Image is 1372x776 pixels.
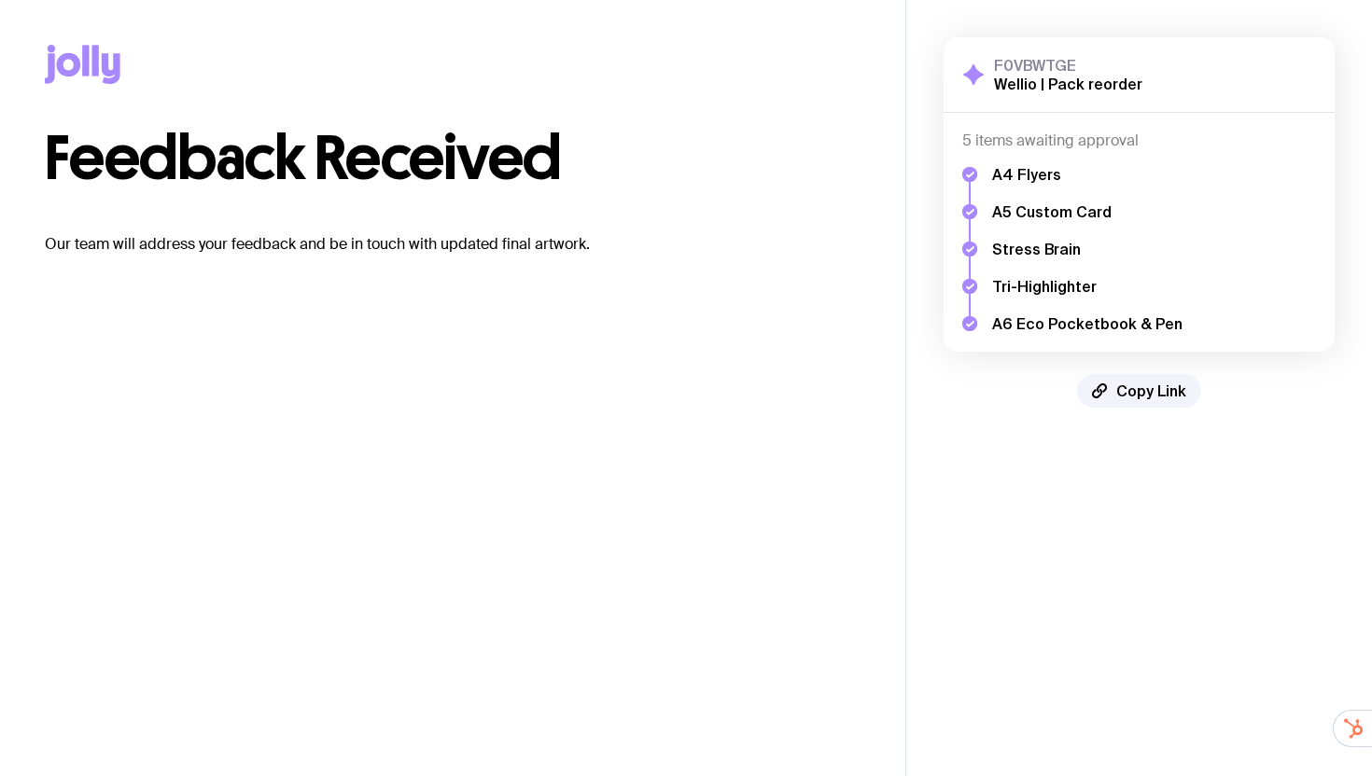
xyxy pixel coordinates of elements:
button: Copy Link [1077,374,1201,408]
h3: F0VBWTGE [994,56,1142,75]
h1: Feedback Received [45,129,861,188]
h5: A4 Flyers [992,165,1183,184]
p: Our team will address your feedback and be in touch with updated final artwork. [45,233,861,256]
span: Copy Link [1116,381,1186,400]
h5: Stress Brain [992,240,1183,258]
h5: A6 Eco Pocketbook & Pen [992,314,1183,333]
h2: Wellio | Pack reorder [994,75,1142,93]
h4: 5 items awaiting approval [962,132,1316,150]
h5: Tri-Highlighter [992,277,1183,296]
h5: A5 Custom Card [992,202,1183,221]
